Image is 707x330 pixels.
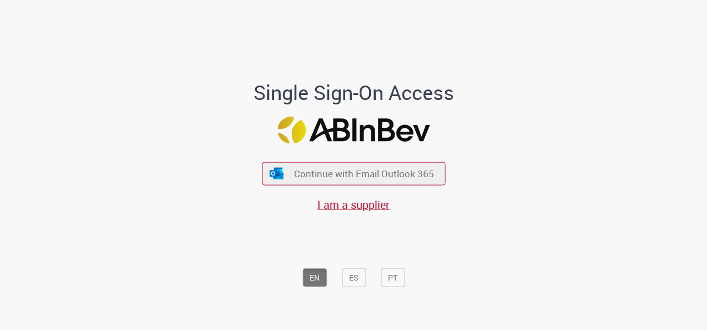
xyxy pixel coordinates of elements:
[342,268,366,287] button: ES
[317,197,390,212] a: I am a supplier
[294,167,434,180] span: Continue with Email Outlook 365
[269,167,285,179] img: ícone Azure/Microsoft 360
[200,81,508,103] h1: Single Sign-On Access
[277,117,430,144] img: Logo ABInBev
[302,268,327,287] button: EN
[262,162,445,185] button: ícone Azure/Microsoft 360 Continue with Email Outlook 365
[381,268,405,287] button: PT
